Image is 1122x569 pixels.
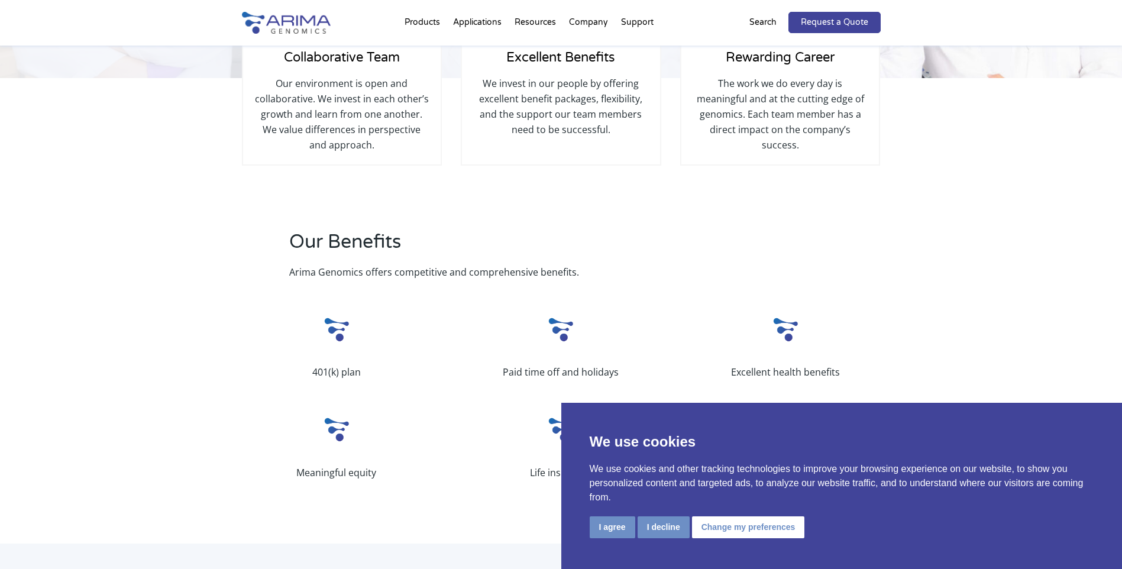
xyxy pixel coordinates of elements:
[284,50,400,65] span: Collaborative Team
[474,76,648,137] p: We invest in our people by offering excellent benefit packages, flexibility, and the support our ...
[319,312,354,347] img: Arima_Small_Logo
[768,312,803,347] img: Arima_Small_Logo
[319,412,354,447] img: Arima_Small_Logo
[466,465,655,480] p: Life insurance
[691,364,880,380] p: Excellent health benefits
[242,465,431,480] p: Meaningful equity
[692,516,805,538] button: Change my preferences
[289,264,712,280] p: Arima Genomics offers competitive and comprehensive benefits.
[726,50,835,65] span: Rewarding Career
[543,312,578,347] img: Arima_Small_Logo
[638,516,690,538] button: I decline
[242,12,331,34] img: Arima-Genomics-logo
[255,76,429,153] p: Our environment is open and collaborative. We invest in each other’s growth and learn from one an...
[693,76,867,153] p: The work we do every day is meaningful and at the cutting edge of genomics. Each team member has ...
[466,364,655,380] p: Paid time off and holidays
[506,50,615,65] span: Excellent Benefits
[543,412,578,447] img: Arima_Small_Logo
[590,516,635,538] button: I agree
[242,364,431,380] p: 401(k) plan
[590,462,1094,505] p: We use cookies and other tracking technologies to improve your browsing experience on our website...
[289,229,712,264] h2: Our Benefits
[590,431,1094,452] p: We use cookies
[788,12,881,33] a: Request a Quote
[749,15,777,30] p: Search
